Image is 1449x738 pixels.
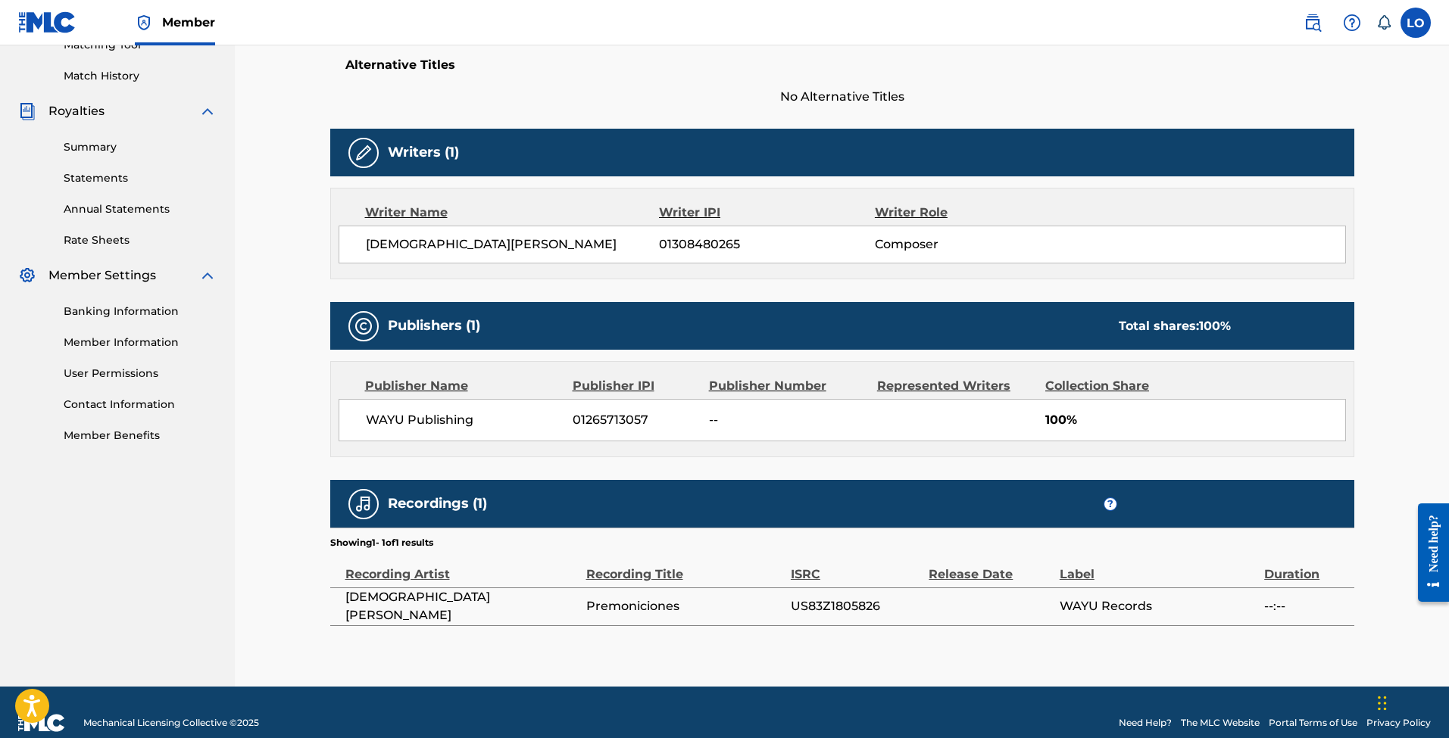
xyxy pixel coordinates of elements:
[1343,14,1361,32] img: help
[64,232,217,248] a: Rate Sheets
[1378,680,1387,726] div: Drag
[366,411,562,429] span: WAYU Publishing
[365,204,660,222] div: Writer Name
[354,495,373,513] img: Recordings
[1376,15,1391,30] div: Notifications
[1119,317,1231,335] div: Total shares:
[875,235,1071,254] span: Composer
[1045,411,1345,429] span: 100%
[1119,716,1172,730] a: Need Help?
[709,411,866,429] span: --
[354,144,373,162] img: Writers
[64,139,217,155] a: Summary
[83,716,259,730] span: Mechanical Licensing Collective © 2025
[64,335,217,350] a: Member Information
[659,204,875,222] div: Writer IPI
[791,550,921,584] div: ISRC
[1298,8,1328,38] a: Public Search
[330,536,433,550] p: Showing 1 - 1 of 1 results
[1407,490,1449,615] iframe: Resource Center
[330,88,1354,106] span: No Alternative Titles
[1366,716,1431,730] a: Privacy Policy
[1045,377,1192,395] div: Collection Share
[345,550,579,584] div: Recording Artist
[1264,550,1346,584] div: Duration
[354,317,373,335] img: Publishers
[135,14,153,32] img: Top Rightsholder
[18,102,36,120] img: Royalties
[48,266,156,285] span: Member Settings
[1304,14,1322,32] img: search
[573,377,698,395] div: Publisher IPI
[1060,550,1257,584] div: Label
[1199,319,1231,333] span: 100 %
[198,266,217,285] img: expand
[1104,498,1116,510] span: ?
[1269,716,1357,730] a: Portal Terms of Use
[1401,8,1431,38] div: User Menu
[586,550,783,584] div: Recording Title
[1337,8,1367,38] div: Help
[18,266,36,285] img: Member Settings
[64,68,217,84] a: Match History
[48,102,105,120] span: Royalties
[198,102,217,120] img: expand
[586,597,783,615] span: Premoniciones
[18,714,65,732] img: logo
[1181,716,1260,730] a: The MLC Website
[64,201,217,217] a: Annual Statements
[64,428,217,444] a: Member Benefits
[1060,597,1257,615] span: WAYU Records
[345,58,1339,73] h5: Alternative Titles
[388,317,480,335] h5: Publishers (1)
[64,366,217,381] a: User Permissions
[388,144,459,161] h5: Writers (1)
[1264,597,1346,615] span: --:--
[162,14,215,31] span: Member
[659,235,874,254] span: 01308480265
[1373,665,1449,738] iframe: Chat Widget
[345,588,579,624] span: [DEMOGRAPHIC_DATA][PERSON_NAME]
[875,204,1071,222] div: Writer Role
[64,304,217,319] a: Banking Information
[64,170,217,186] a: Statements
[573,411,698,429] span: 01265713057
[366,235,660,254] span: [DEMOGRAPHIC_DATA][PERSON_NAME]
[929,550,1051,584] div: Release Date
[709,377,866,395] div: Publisher Number
[388,495,487,512] h5: Recordings (1)
[18,11,77,33] img: MLC Logo
[365,377,561,395] div: Publisher Name
[877,377,1034,395] div: Represented Writers
[791,597,921,615] span: US83Z1805826
[64,397,217,413] a: Contact Information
